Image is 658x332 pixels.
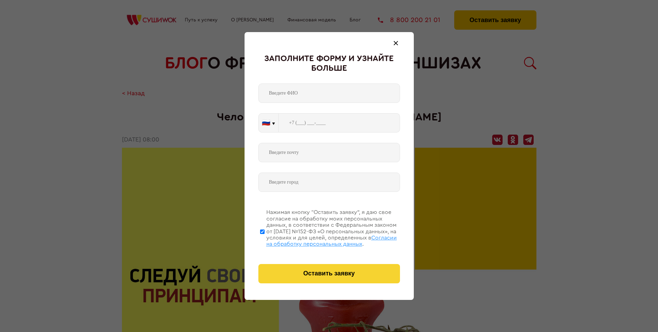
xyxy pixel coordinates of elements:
div: Заполните форму и узнайте больше [258,54,400,73]
input: +7 (___) ___-____ [279,113,400,133]
button: Оставить заявку [258,264,400,283]
input: Введите почту [258,143,400,162]
input: Введите город [258,173,400,192]
div: Нажимая кнопку “Оставить заявку”, я даю свое согласие на обработку моих персональных данных, в со... [266,209,400,247]
span: Согласии на обработку персональных данных [266,235,397,247]
button: 🇷🇺 [259,114,278,132]
input: Введите ФИО [258,84,400,103]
